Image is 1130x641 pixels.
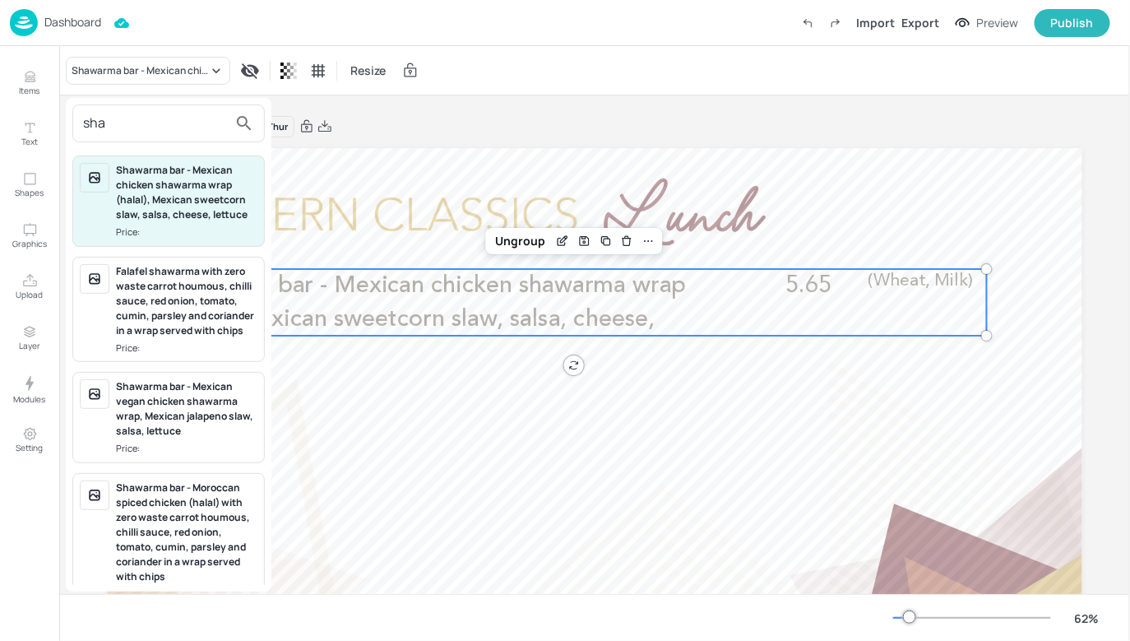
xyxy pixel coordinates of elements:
div: Shawarma bar - Mexican chicken shawarma wrap (halal), Mexican sweetcorn slaw, salsa, cheese, lettuce [116,163,257,222]
div: Falafel shawarma with zero waste carrot houmous, chilli sauce, red onion, tomato, cumin, parsley ... [116,264,257,338]
div: Price: [116,225,143,239]
div: Price: [116,442,143,456]
button: search [228,107,261,140]
input: Search Item [83,110,228,137]
div: Shawarma bar - Moroccan spiced chicken (halal) with zero waste carrot houmous, chilli sauce, red ... [116,481,257,584]
div: Shawarma bar - Mexican vegan chicken shawarma wrap, Mexican jalapeno slaw, salsa, lettuce [116,379,257,439]
div: Price: [116,341,143,355]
